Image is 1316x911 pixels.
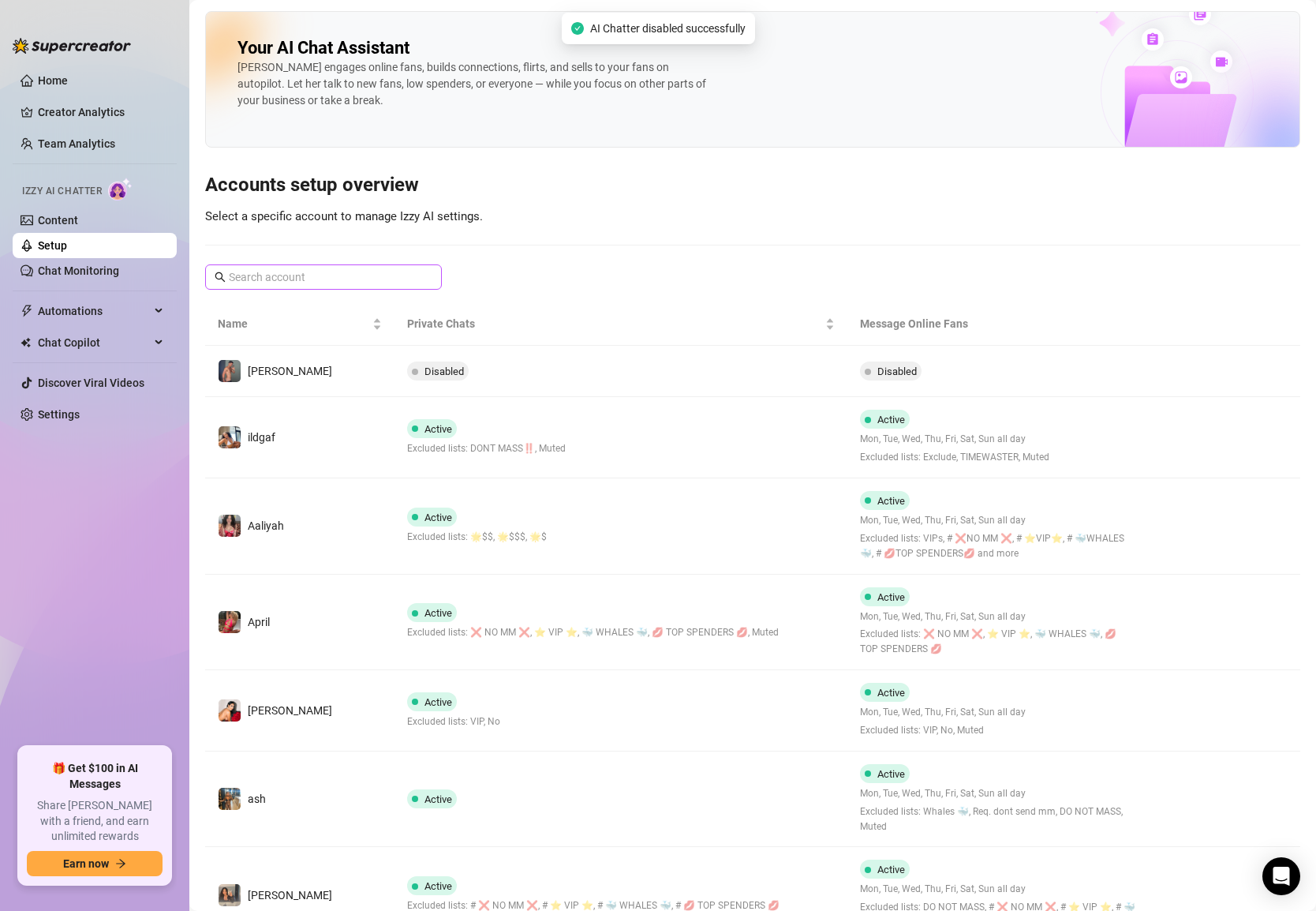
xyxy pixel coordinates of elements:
span: Earn now [63,857,109,870]
span: Excluded lists: VIP, No [407,714,500,729]
span: Excluded lists: VIPs, # ❌NO MM ❌, # ⭐️VIP⭐️, # 🐳WHALES 🐳, # 💋TOP SPENDERS💋 and more [860,531,1137,561]
span: Share [PERSON_NAME] with a friend, and earn unlimited rewards [27,798,163,845]
span: Excluded lists: Exclude, TIMEWASTER, Muted [860,450,1049,465]
span: Select a specific account to manage Izzy AI settings. [205,209,483,223]
div: [PERSON_NAME] engages online fans, builds connections, flirts, and sells to your fans on autopilo... [237,59,711,109]
span: April [248,616,270,628]
img: ildgaf [219,426,241,448]
span: arrow-right [115,858,126,869]
span: Active [424,696,452,708]
span: thunderbolt [21,305,33,317]
img: Aaliyah [219,515,241,537]
span: Izzy AI Chatter [22,184,102,199]
span: search [215,272,226,283]
img: logo-BBDzfeDw.svg [13,38,131,54]
div: Open Intercom Messenger [1262,857,1300,895]
th: Name [205,302,394,346]
h3: Accounts setup overview [205,173,1300,198]
span: [PERSON_NAME] [248,889,332,902]
a: Content [38,214,78,227]
span: Excluded lists: Whales 🐳, Req. dont send mm, DO NOT MASS, Muted [860,804,1137,834]
a: Discover Viral Videos [38,377,144,389]
span: Mon, Tue, Wed, Thu, Fri, Sat, Sun all day [860,609,1137,624]
img: Sophia [219,699,241,722]
img: April [219,611,241,633]
input: Search account [229,268,420,286]
span: Disabled [877,366,917,377]
span: Active [877,495,905,507]
img: Esmeralda [219,884,241,906]
span: Private Chats [407,315,822,332]
span: Mon, Tue, Wed, Thu, Fri, Sat, Sun all day [860,432,1049,447]
th: Message Online Fans [847,302,1150,346]
span: Excluded lists: VIP, No, Muted [860,723,1026,738]
a: Creator Analytics [38,99,164,125]
span: [PERSON_NAME] [248,365,332,377]
img: Dominick [219,360,241,382]
button: Earn nowarrow-right [27,851,163,876]
span: Active [424,880,452,892]
a: Team Analytics [38,137,115,150]
span: Active [424,512,452,523]
span: Chat Copilot [38,330,150,355]
span: Active [877,414,905,426]
span: [PERSON_NAME] [248,704,332,717]
span: ash [248,793,266,805]
span: Excluded lists: DONT MASS‼️, Muted [407,441,566,456]
span: Active [877,864,905,875]
span: ildgaf [248,431,275,444]
a: Setup [38,239,67,252]
span: Active [877,687,905,699]
span: Active [877,768,905,780]
span: Active [424,607,452,619]
h2: Your AI Chat Assistant [237,37,409,59]
span: Mon, Tue, Wed, Thu, Fri, Sat, Sun all day [860,786,1137,801]
span: Mon, Tue, Wed, Thu, Fri, Sat, Sun all day [860,705,1026,720]
img: AI Chatter [108,178,133,201]
span: check-circle [571,22,584,35]
span: Active [424,423,452,435]
th: Private Chats [394,302,847,346]
span: Excluded lists: 🌟️$$, 🌟️$$$, 🌟️$ [407,530,547,545]
img: ash [219,788,241,810]
a: Settings [38,408,80,421]
span: Excluded lists: ❌ NO MM ❌, ⭐️ VIP ⭐️, 🐳 WHALES 🐳, 💋 TOP SPENDERS 💋, Muted [407,625,779,640]
span: Active [424,793,452,805]
span: Excluded lists: ❌ NO MM ❌, ⭐️ VIP ⭐️, 🐳 WHALES 🐳, 💋 TOP SPENDERS 💋 [860,627,1137,657]
span: Active [877,591,905,603]
span: Disabled [424,366,464,377]
img: Chat Copilot [21,337,31,348]
span: 🎁 Get $100 in AI Messages [27,761,163,792]
span: Automations [38,298,150,324]
a: Home [38,74,68,87]
span: Mon, Tue, Wed, Thu, Fri, Sat, Sun all day [860,882,1137,897]
span: Name [218,315,369,332]
span: AI Chatter disabled successfully [590,20,746,37]
a: Chat Monitoring [38,264,119,277]
span: Aaliyah [248,519,284,532]
span: Mon, Tue, Wed, Thu, Fri, Sat, Sun all day [860,513,1137,528]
